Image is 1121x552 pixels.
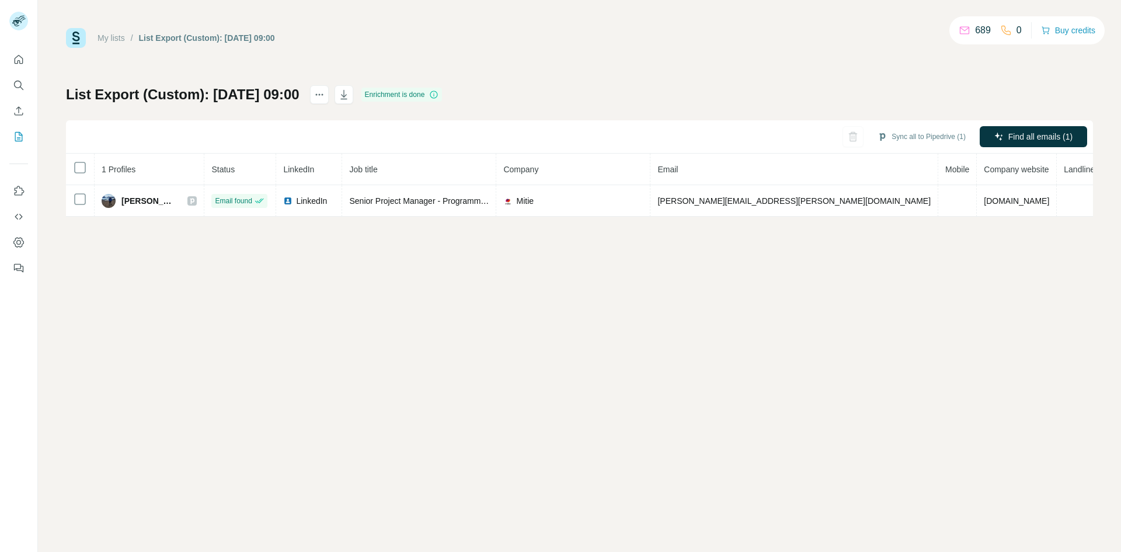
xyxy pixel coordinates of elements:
span: Landline [1064,165,1095,174]
h1: List Export (Custom): [DATE] 09:00 [66,85,300,104]
img: company-logo [503,196,513,206]
span: Email [657,165,678,174]
p: 0 [1016,23,1022,37]
span: [DOMAIN_NAME] [984,196,1049,206]
span: Find all emails (1) [1008,131,1073,143]
p: 689 [975,23,991,37]
button: Feedback [9,258,28,279]
img: LinkedIn logo [283,196,293,206]
button: Sync all to Pipedrive (1) [869,128,974,145]
span: Mobile [945,165,969,174]
span: Job title [349,165,377,174]
div: List Export (Custom): [DATE] 09:00 [139,32,275,44]
button: Dashboard [9,232,28,253]
button: Use Surfe API [9,206,28,227]
a: My lists [98,33,125,43]
button: Use Surfe on LinkedIn [9,180,28,202]
button: actions [310,85,329,104]
span: Senior Project Manager - Programmes [349,196,489,206]
span: [PERSON_NAME] [121,195,176,207]
span: [PERSON_NAME][EMAIL_ADDRESS][PERSON_NAME][DOMAIN_NAME] [657,196,931,206]
span: Company website [984,165,1049,174]
button: My lists [9,126,28,147]
li: / [131,32,133,44]
span: 1 Profiles [102,165,135,174]
button: Search [9,75,28,96]
span: Mitie [516,195,534,207]
span: Status [211,165,235,174]
span: LinkedIn [296,195,327,207]
span: Email found [215,196,252,206]
span: LinkedIn [283,165,314,174]
button: Find all emails (1) [980,126,1087,147]
div: Enrichment is done [361,88,443,102]
img: Avatar [102,194,116,208]
button: Enrich CSV [9,100,28,121]
img: Surfe Logo [66,28,86,48]
span: Company [503,165,538,174]
button: Buy credits [1041,22,1095,39]
button: Quick start [9,49,28,70]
